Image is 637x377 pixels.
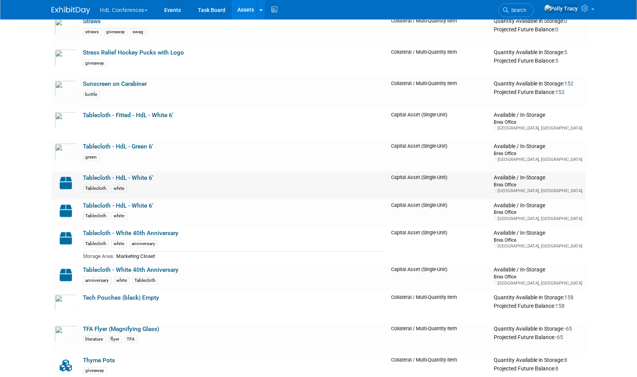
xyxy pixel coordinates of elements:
div: Available / In-Storage [494,202,582,209]
a: Search [498,3,534,17]
a: Tablecloth - HdL - Green 6' [83,143,154,150]
span: -65 [555,334,563,340]
td: Capital Asset (Single-Unit) [388,140,491,171]
a: Tablecloth - White 40th Anniversary [83,230,179,237]
td: Capital Asset (Single-Unit) [388,227,491,263]
a: Tablecloth - HdL - White 6' [83,174,154,181]
td: Capital Asset (Single-Unit) [388,263,491,291]
span: 5 [564,49,567,55]
a: Straws [83,18,101,25]
span: -65 [564,326,572,332]
div: [GEOGRAPHIC_DATA], [GEOGRAPHIC_DATA] [494,125,582,131]
div: Brea Office [494,237,582,243]
div: Quantity Available in Storage: [494,294,582,301]
span: 158 [564,294,573,300]
div: Available / In-Storage [494,230,582,237]
div: anniversary [83,277,112,284]
div: giveaway [83,60,107,67]
img: Capital-Asset-Icon-2.png [55,230,77,247]
div: Available / In-Storage [494,266,582,273]
td: Collateral / Multi-Quantity Item [388,15,491,46]
td: Capital Asset (Single-Unit) [388,199,491,227]
td: Capital Asset (Single-Unit) [388,109,491,140]
div: Projected Future Balance: [494,301,582,310]
div: swag [130,28,146,36]
span: 152 [555,89,565,95]
div: white [112,240,127,247]
span: 152 [564,80,573,87]
div: Tablecloth [132,277,158,284]
div: Quantity Available in Storage: [494,49,582,56]
td: Collateral / Multi-Quantity Item [388,291,491,322]
div: Available / In-Storage [494,143,582,150]
div: Available / In-Storage [494,112,582,119]
td: Collateral / Multi-Quantity Item [388,77,491,109]
a: Thyme Pots [83,357,115,364]
a: Tech Pouches (black) Empty [83,294,160,301]
span: 158 [555,303,565,309]
a: Tablecloth - Fitted - HdL - White 6' [83,112,174,119]
span: 5 [555,58,558,64]
div: Projected Future Balance: [494,87,582,96]
a: Tablecloth - HdL - White 6' [83,202,154,209]
div: Tablecloth [83,185,109,192]
span: 8 [564,357,567,363]
img: Polly Tracy [544,4,579,13]
div: [GEOGRAPHIC_DATA], [GEOGRAPHIC_DATA] [494,157,582,162]
td: Collateral / Multi-Quantity Item [388,322,491,354]
div: Quantity Available in Storage: [494,18,582,25]
div: flyer [108,336,122,343]
span: Search [509,7,527,13]
div: white [112,185,127,192]
a: Stress Relief Hockey Pucks with Logo [83,49,184,56]
img: ExhibitDay [52,7,90,14]
div: Projected Future Balance: [494,25,582,33]
div: TFA [125,336,137,343]
span: 8 [555,365,558,372]
a: Sunscreen on Carabiner [83,80,147,87]
div: [GEOGRAPHIC_DATA], [GEOGRAPHIC_DATA] [494,216,582,222]
a: Tablecloth - White 40th Anniversary [83,266,179,273]
span: Storage Area: [83,253,114,259]
img: Capital-Asset-Icon-2.png [55,266,77,283]
div: giveaway [83,367,107,374]
div: Brea Office [494,273,582,280]
div: Projected Future Balance: [494,364,582,372]
div: green [83,154,100,161]
div: [GEOGRAPHIC_DATA], [GEOGRAPHIC_DATA] [494,188,582,194]
div: bottle [83,91,100,98]
div: Quantity Available in Storage: [494,357,582,364]
div: Brea Office [494,150,582,157]
div: straws [83,28,101,36]
div: white [114,277,130,284]
div: Projected Future Balance: [494,333,582,341]
div: Quantity Available in Storage: [494,326,582,333]
td: Marketing Closet [114,251,385,260]
span: 0 [564,18,567,24]
div: Quantity Available in Storage: [494,80,582,87]
div: Brea Office [494,209,582,215]
span: 0 [555,26,558,32]
div: [GEOGRAPHIC_DATA], [GEOGRAPHIC_DATA] [494,280,582,286]
div: Projected Future Balance: [494,56,582,65]
div: white [112,212,127,220]
div: [GEOGRAPHIC_DATA], [GEOGRAPHIC_DATA] [494,243,582,249]
a: TFA Flyer (Magnifying Glass) [83,326,160,333]
div: Tablecloth [83,240,109,247]
div: anniversary [130,240,158,247]
img: Collateral-Icon-2.png [55,357,77,374]
div: Brea Office [494,181,582,188]
img: Capital-Asset-Icon-2.png [55,174,77,191]
div: Tablecloth [83,212,109,220]
img: Capital-Asset-Icon-2.png [55,202,77,219]
td: Collateral / Multi-Quantity Item [388,46,491,77]
div: Brea Office [494,119,582,125]
div: Available / In-Storage [494,174,582,181]
div: literature [83,336,106,343]
td: Capital Asset (Single-Unit) [388,171,491,199]
div: giveaway [104,28,128,36]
